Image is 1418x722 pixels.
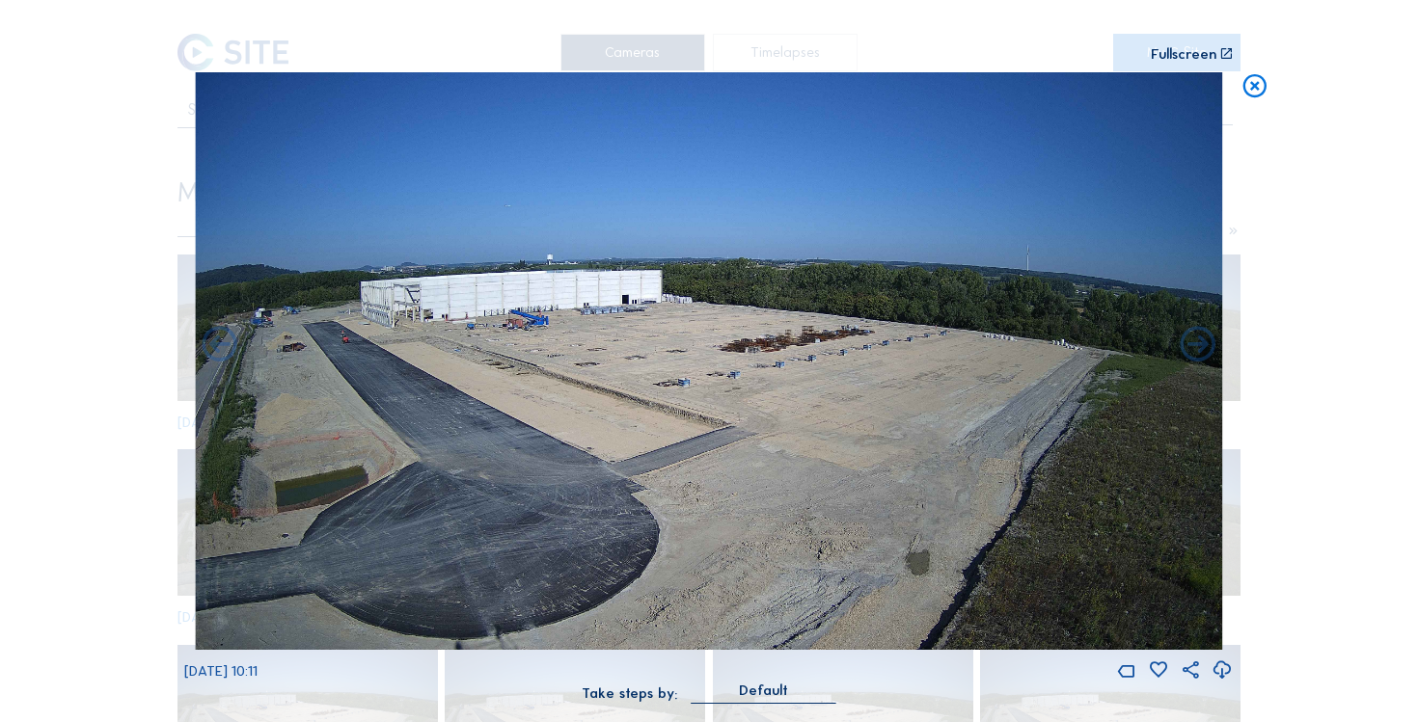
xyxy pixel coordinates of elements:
div: Default [739,682,788,699]
img: Image [195,72,1222,650]
div: Default [692,682,836,703]
i: Forward [199,325,241,367]
i: Back [1177,325,1219,367]
span: [DATE] 10:11 [184,662,258,680]
div: Fullscreen [1151,47,1216,62]
div: Take steps by: [582,686,677,701]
